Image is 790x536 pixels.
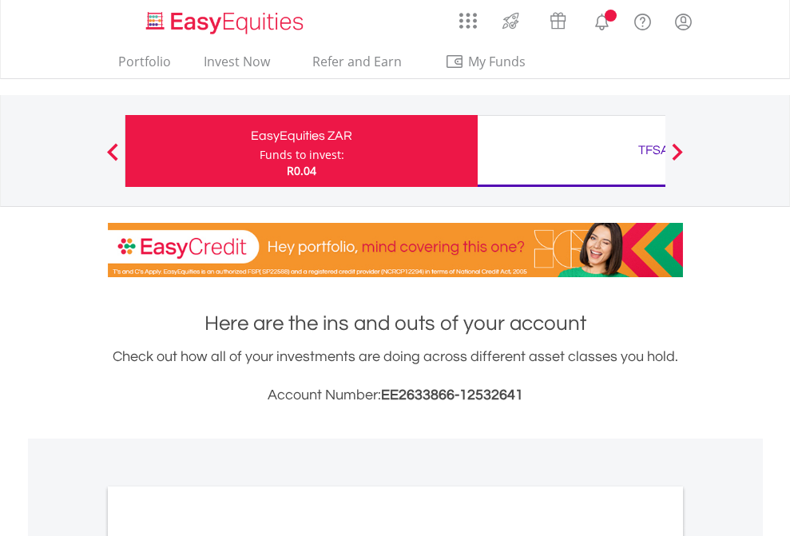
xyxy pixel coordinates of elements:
a: Portfolio [112,54,177,78]
img: grid-menu-icon.svg [459,12,477,30]
a: AppsGrid [449,4,487,30]
span: My Funds [445,51,550,72]
img: vouchers-v2.svg [545,8,571,34]
button: Next [661,151,693,167]
span: R0.04 [287,163,316,178]
div: Funds to invest: [260,147,344,163]
img: EasyEquities_Logo.png [143,10,310,36]
a: Notifications [582,4,622,36]
span: Refer and Earn [312,53,402,70]
img: thrive-v2.svg [498,8,524,34]
img: EasyCredit Promotion Banner [108,223,683,277]
button: Previous [97,151,129,167]
h3: Account Number: [108,384,683,407]
div: EasyEquities ZAR [135,125,468,147]
a: FAQ's and Support [622,4,663,36]
a: Invest Now [197,54,276,78]
a: Vouchers [534,4,582,34]
a: Refer and Earn [296,54,419,78]
div: Check out how all of your investments are doing across different asset classes you hold. [108,346,683,407]
a: My Profile [663,4,704,39]
span: EE2633866-12532641 [381,387,523,403]
h1: Here are the ins and outs of your account [108,309,683,338]
a: Home page [140,4,310,36]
